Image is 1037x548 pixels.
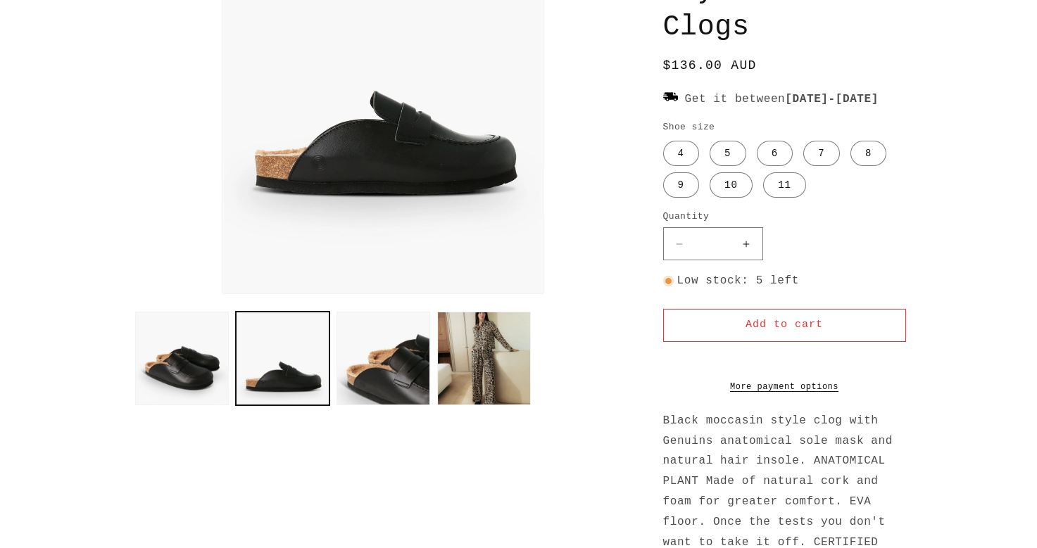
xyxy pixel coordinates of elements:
img: 1670915.png [663,89,678,107]
label: 11 [763,172,806,198]
label: 9 [663,172,699,198]
label: 6 [757,141,793,166]
a: More payment options [663,381,906,393]
button: Load image 1 in gallery view [135,312,229,405]
label: 10 [710,172,753,198]
span: [DATE] [836,93,879,106]
button: Load image 3 in gallery view [337,312,430,405]
span: [DATE] [785,93,828,106]
button: Load image 4 in gallery view [437,312,531,405]
strong: - [785,93,879,106]
button: Add to cart [663,309,906,342]
legend: Shoe size [663,120,717,134]
p: Low stock: 5 left [663,271,906,291]
label: 8 [850,141,886,166]
label: Quantity [663,210,906,224]
label: 7 [803,141,839,166]
button: Load image 2 in gallery view [236,312,329,405]
p: Get it between [663,89,906,110]
label: 4 [663,141,699,166]
span: $136.00 AUD [663,56,757,75]
label: 5 [710,141,746,166]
